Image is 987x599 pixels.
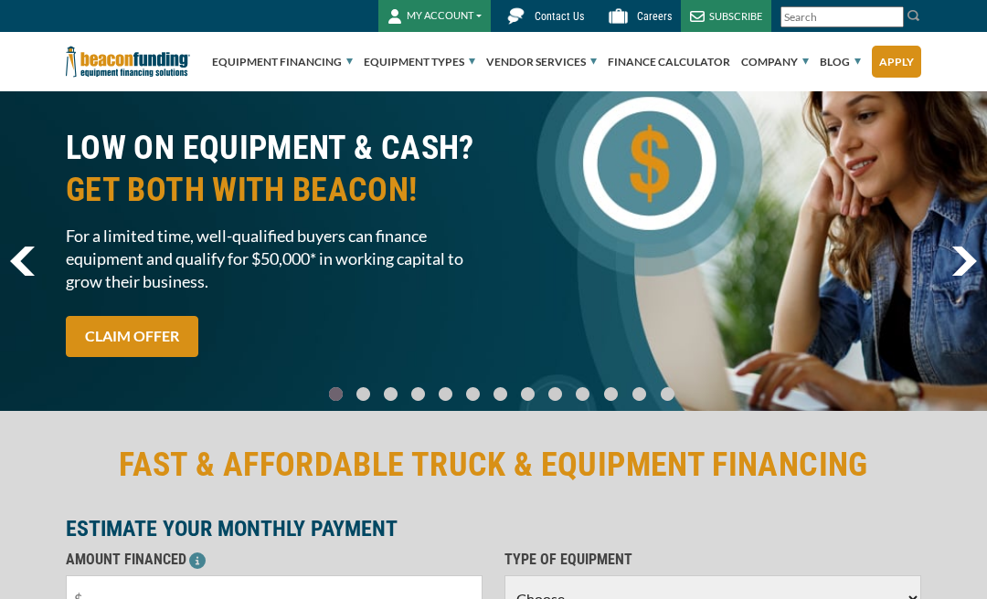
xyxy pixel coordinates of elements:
a: Go To Slide 0 [325,386,347,402]
a: Company [741,33,809,91]
a: Go To Slide 6 [490,386,512,402]
h2: LOW ON EQUIPMENT & CASH? [66,127,483,211]
a: Go To Slide 1 [353,386,375,402]
a: previous [10,247,35,276]
a: Equipment Types [364,33,475,91]
p: TYPE OF EQUIPMENT [504,549,921,571]
h2: FAST & AFFORDABLE TRUCK & EQUIPMENT FINANCING [66,444,921,486]
a: next [951,247,977,276]
img: Beacon Funding Corporation logo [66,32,190,91]
a: Finance Calculator [608,33,730,91]
a: Apply [872,46,921,78]
a: Go To Slide 11 [628,386,651,402]
a: Clear search text [885,10,899,25]
span: Careers [637,10,672,23]
span: For a limited time, well-qualified buyers can finance equipment and qualify for $50,000* in worki... [66,225,483,293]
a: Go To Slide 8 [545,386,567,402]
a: Go To Slide 2 [380,386,402,402]
a: Go To Slide 9 [572,386,594,402]
a: Equipment Financing [212,33,353,91]
img: Right Navigator [951,247,977,276]
span: Contact Us [535,10,584,23]
a: CLAIM OFFER [66,316,198,357]
a: Go To Slide 7 [517,386,539,402]
img: Search [907,8,921,23]
a: Go To Slide 5 [462,386,484,402]
p: AMOUNT FINANCED [66,549,483,571]
input: Search [780,6,904,27]
a: Go To Slide 4 [435,386,457,402]
a: Go To Slide 3 [408,386,430,402]
a: Vendor Services [486,33,597,91]
a: Blog [820,33,861,91]
img: Left Navigator [10,247,35,276]
p: ESTIMATE YOUR MONTHLY PAYMENT [66,518,921,540]
span: GET BOTH WITH BEACON! [66,169,483,211]
a: Go To Slide 10 [600,386,622,402]
a: Go To Slide 12 [656,386,679,402]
